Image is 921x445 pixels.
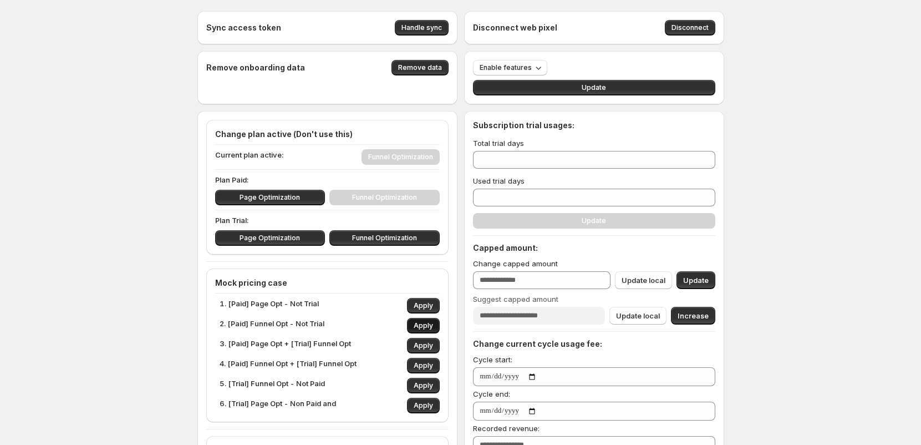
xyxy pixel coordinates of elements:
span: Apply [414,381,433,390]
h4: Capped amount: [473,242,715,254]
button: Update [676,271,715,289]
span: Update local [622,275,665,286]
h4: Remove onboarding data [206,62,305,73]
h4: Change current cycle usage fee: [473,338,715,350]
span: Apply [414,341,433,350]
button: Page Optimization [215,230,325,246]
p: 2. [Paid] Funnel Opt - Not Trial [220,318,324,333]
span: Used trial days [473,176,525,185]
p: Plan Paid: [215,174,440,185]
button: Update local [615,271,672,289]
p: 4. [Paid] Funnel Opt + [Trial] Funnel Opt [220,358,357,373]
button: Apply [407,318,440,333]
span: Remove data [398,63,442,72]
button: Apply [407,378,440,393]
span: Suggest capped amount [473,295,558,304]
button: Enable features [473,60,547,75]
p: 6. [Trial] Page Opt - Non Paid and [220,398,336,413]
button: Increase [671,307,715,325]
span: Total trial days [473,139,524,148]
button: Remove data [391,60,449,75]
h4: Disconnect web pixel [473,22,557,33]
button: Update [473,80,715,95]
p: 3. [Paid] Page Opt + [Trial] Funnel Opt [220,338,351,353]
h4: Mock pricing case [215,277,440,289]
p: 1. [Paid] Page Opt - Not Trial [220,298,319,313]
button: Page Optimization [215,190,325,205]
button: Funnel Optimization [329,230,440,246]
p: Plan Trial: [215,215,440,226]
span: Cycle end: [473,390,510,398]
span: Apply [414,361,433,370]
span: Apply [414,321,433,330]
button: Apply [407,298,440,313]
button: Update local [609,307,666,325]
span: Enable features [480,63,532,72]
span: Handle sync [401,23,442,32]
span: Change capped amount [473,259,558,268]
p: Current plan active: [215,149,284,165]
button: Handle sync [395,20,449,36]
span: Increase [678,310,709,321]
span: Recorded revenue: [473,424,540,433]
span: Update [683,275,709,286]
button: Apply [407,338,440,353]
h4: Sync access token [206,22,281,33]
span: Cycle start: [473,355,512,364]
button: Disconnect [665,20,715,36]
p: 5. [Trial] Funnel Opt - Not Paid [220,378,325,393]
span: Update local [616,310,660,321]
button: Apply [407,358,440,373]
span: Update [582,83,606,92]
h4: Change plan active (Don't use this) [215,129,440,140]
h4: Subscription trial usages: [473,120,574,131]
button: Apply [407,398,440,413]
span: Page Optimization [240,193,300,202]
span: Apply [414,301,433,310]
span: Apply [414,401,433,410]
span: Disconnect [671,23,709,32]
span: Page Optimization [240,234,300,242]
span: Funnel Optimization [352,234,417,242]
